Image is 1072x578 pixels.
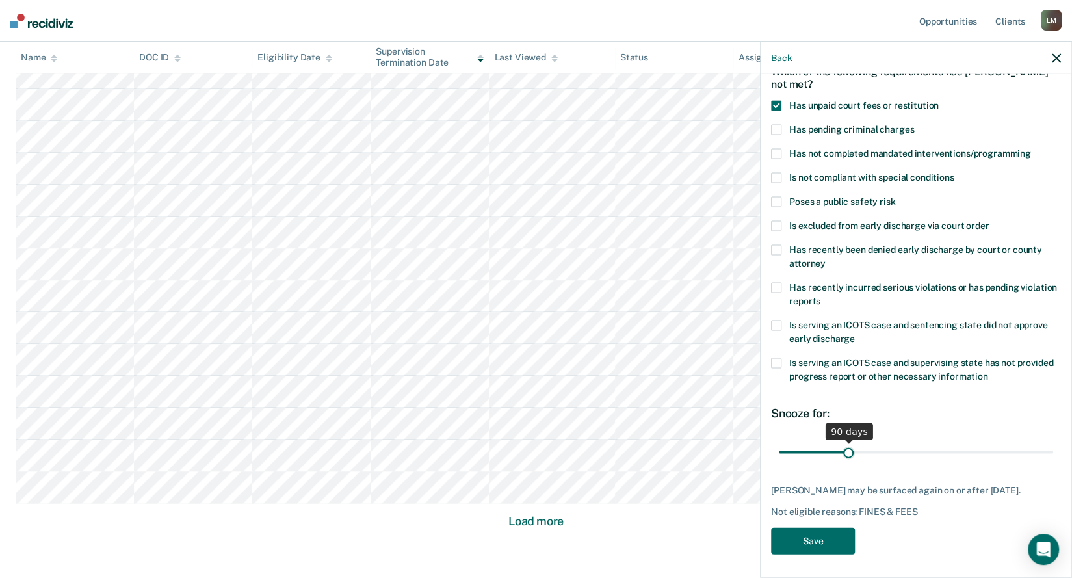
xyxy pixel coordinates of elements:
span: Has pending criminal charges [789,124,914,135]
button: Back [771,52,792,63]
div: Which of the following requirements has [PERSON_NAME] not met? [771,55,1061,100]
span: Has unpaid court fees or restitution [789,100,939,111]
div: 90 days [826,423,873,440]
span: Has recently been denied early discharge by court or county attorney [789,244,1042,269]
span: Poses a public safety risk [789,196,895,207]
span: Has not completed mandated interventions/programming [789,148,1031,159]
span: Is not compliant with special conditions [789,172,954,183]
span: Is serving an ICOTS case and sentencing state did not approve early discharge [789,320,1047,344]
div: Supervision Termination Date [376,46,484,68]
span: Has recently incurred serious violations or has pending violation reports [789,282,1057,306]
button: Save [771,528,855,555]
div: Last Viewed [494,52,557,63]
div: [PERSON_NAME] may be surfaced again on or after [DATE]. [771,484,1061,495]
div: Name [21,52,57,63]
button: Load more [504,514,568,529]
div: Assigned to [739,52,800,63]
div: Status [620,52,648,63]
span: Is serving an ICOTS case and supervising state has not provided progress report or other necessar... [789,358,1053,382]
div: DOC ID [139,52,181,63]
div: Eligibility Date [257,52,332,63]
span: Is excluded from early discharge via court order [789,220,989,231]
img: Recidiviz [10,14,73,28]
div: Not eligible reasons: FINES & FEES [771,506,1061,518]
div: Snooze for: [771,406,1061,421]
div: Open Intercom Messenger [1028,534,1059,565]
div: L M [1041,10,1062,31]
